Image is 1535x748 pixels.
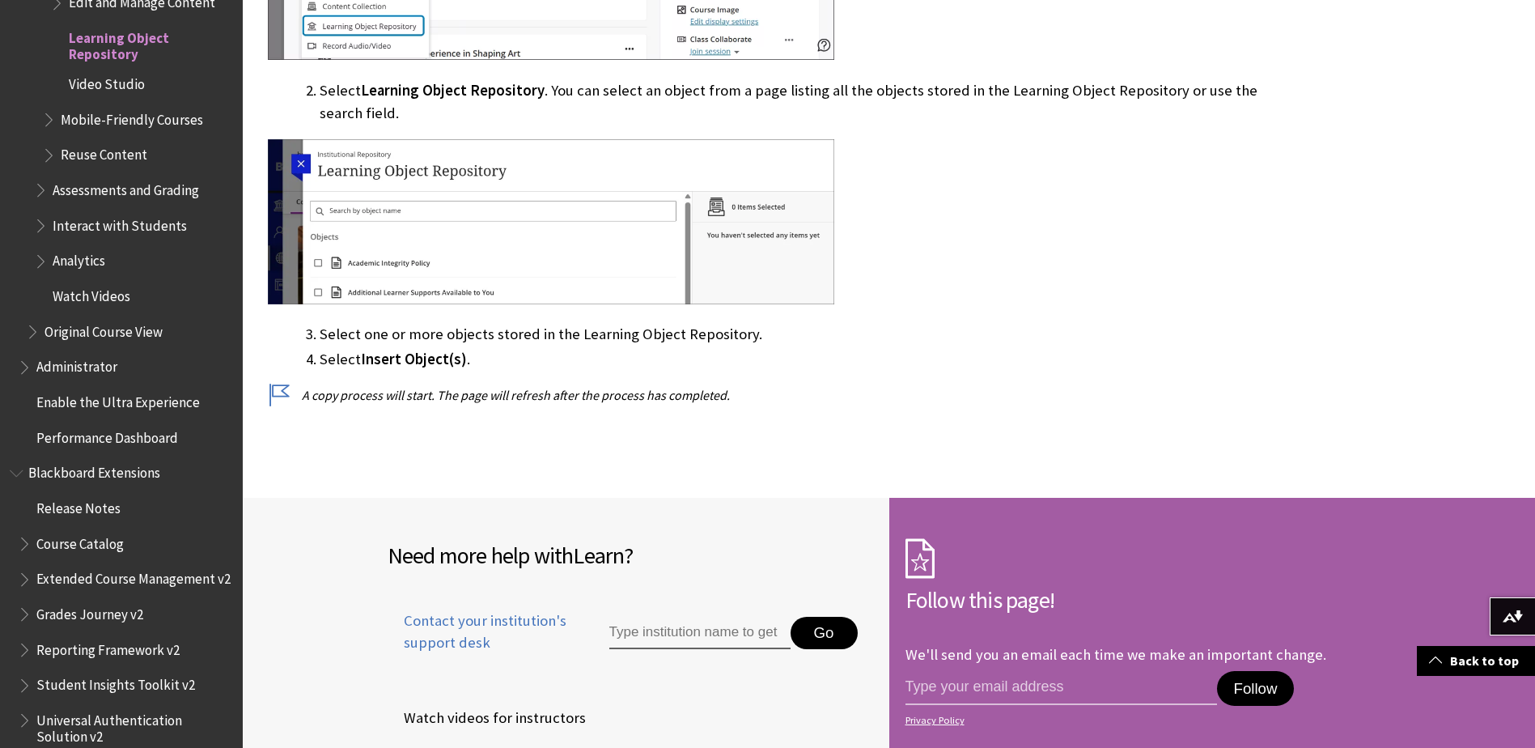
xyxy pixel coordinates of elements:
[361,81,545,100] span: Learning Object Repository
[361,350,467,368] span: Insert Object(s)
[61,142,147,164] span: Reuse Content
[45,318,163,340] span: Original Course View
[320,323,1271,346] li: Select one or more objects stored in the Learning Object Repository.
[53,283,130,304] span: Watch Videos
[609,617,791,649] input: Type institution name to get support
[53,176,199,198] span: Assessments and Grading
[791,617,858,649] button: Go
[28,460,160,482] span: Blackboard Extensions
[36,672,195,694] span: Student Insights Toolkit v2
[388,610,572,652] span: Contact your institution's support desk
[388,610,572,672] a: Contact your institution's support desk
[36,424,178,446] span: Performance Dashboard
[573,541,624,570] span: Learn
[36,707,231,745] span: Universal Authentication Solution v2
[36,354,117,376] span: Administrator
[36,566,231,588] span: Extended Course Management v2
[268,386,1271,404] p: A copy process will start. The page will refresh after the process has completed.
[36,601,143,623] span: Grades Journey v2
[905,645,1326,664] p: We'll send you an email each time we make an important change.
[268,139,834,304] img: The Learning Object Repository, featuring a search field and a list of documents
[388,706,589,730] a: Watch videos for instructors
[388,706,586,730] span: Watch videos for instructors
[36,530,124,552] span: Course Catalog
[905,671,1218,705] input: email address
[53,248,105,270] span: Analytics
[1417,646,1535,676] a: Back to top
[905,538,935,579] img: Subscription Icon
[61,106,203,128] span: Mobile-Friendly Courses
[69,24,231,62] span: Learning Object Repository
[388,538,873,572] h2: Need more help with ?
[905,583,1391,617] h2: Follow this page!
[53,212,187,234] span: Interact with Students
[36,389,200,410] span: Enable the Ultra Experience
[36,495,121,516] span: Release Notes
[36,636,180,658] span: Reporting Framework v2
[320,79,1271,125] li: Select . You can select an object from a page listing all the objects stored in the Learning Obje...
[905,715,1386,726] a: Privacy Policy
[10,460,233,746] nav: Book outline for Blackboard Extensions
[69,70,145,92] span: Video Studio
[320,348,1271,371] li: Select .
[1217,671,1293,707] button: Follow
